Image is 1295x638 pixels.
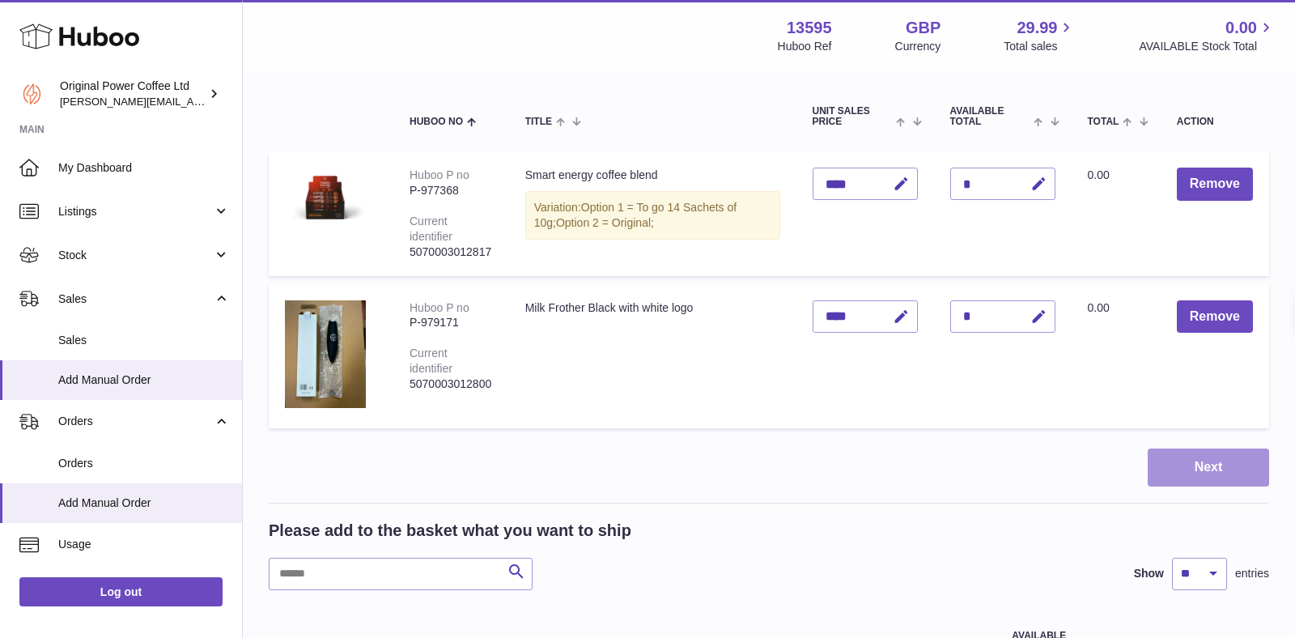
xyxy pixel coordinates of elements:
[58,291,213,307] span: Sales
[1177,300,1253,334] button: Remove
[1088,301,1110,314] span: 0.00
[1004,17,1076,54] a: 29.99 Total sales
[58,248,213,263] span: Stock
[1177,168,1253,201] button: Remove
[60,95,325,108] span: [PERSON_NAME][EMAIL_ADDRESS][DOMAIN_NAME]
[1088,168,1110,181] span: 0.00
[1235,566,1269,581] span: entries
[60,79,206,109] div: Original Power Coffee Ltd
[1139,17,1276,54] a: 0.00 AVAILABLE Stock Total
[19,82,44,106] img: aline@drinkpowercoffee.com
[906,17,940,39] strong: GBP
[1017,17,1057,39] span: 29.99
[950,106,1030,127] span: AVAILABLE Total
[410,215,452,243] div: Current identifier
[525,117,552,127] span: Title
[410,245,493,260] div: 5070003012817
[285,300,366,408] img: Milk Frother Black with white logo
[1004,39,1076,54] span: Total sales
[19,577,223,606] a: Log out
[58,333,230,348] span: Sales
[556,216,654,229] span: Option 2 = Original;
[410,315,493,330] div: P-979171
[787,17,832,39] strong: 13595
[813,106,893,127] span: Unit Sales Price
[1148,449,1269,487] button: Next
[410,183,493,198] div: P-977368
[534,201,737,229] span: Option 1 = To go 14 Sachets of 10g;
[58,537,230,552] span: Usage
[410,347,452,375] div: Current identifier
[778,39,832,54] div: Huboo Ref
[1088,117,1119,127] span: Total
[410,376,493,392] div: 5070003012800
[58,496,230,511] span: Add Manual Order
[1225,17,1257,39] span: 0.00
[410,301,469,314] div: Huboo P no
[525,191,780,240] div: Variation:
[285,168,366,228] img: Smart energy coffee blend
[58,414,213,429] span: Orders
[1139,39,1276,54] span: AVAILABLE Stock Total
[509,284,796,428] td: Milk Frother Black with white logo
[509,151,796,275] td: Smart energy coffee blend
[58,456,230,471] span: Orders
[1177,117,1253,127] div: Action
[895,39,941,54] div: Currency
[410,168,469,181] div: Huboo P no
[58,204,213,219] span: Listings
[269,520,631,542] h2: Please add to the basket what you want to ship
[58,160,230,176] span: My Dashboard
[410,117,463,127] span: Huboo no
[1134,566,1164,581] label: Show
[58,372,230,388] span: Add Manual Order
